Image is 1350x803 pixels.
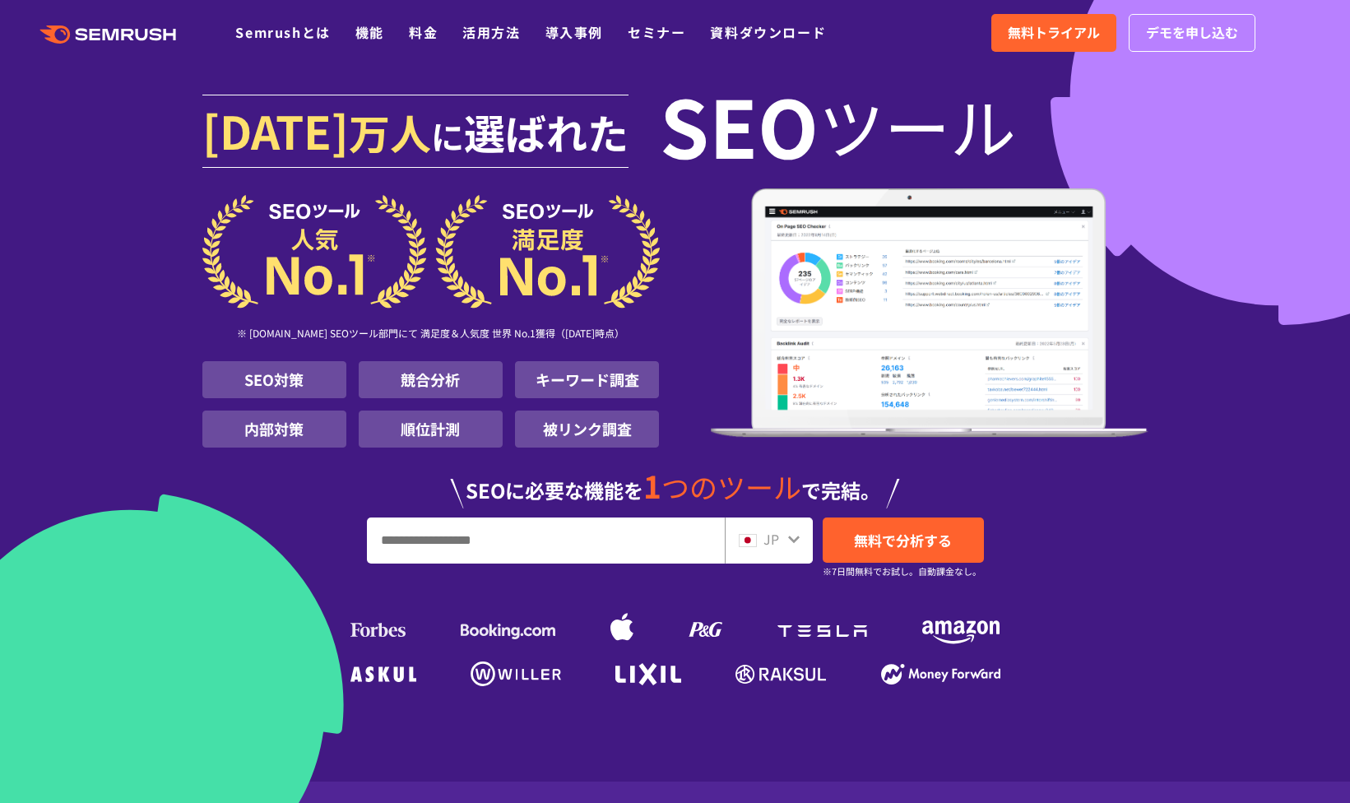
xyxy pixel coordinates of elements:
span: 万人 [349,102,431,161]
a: 導入事例 [545,22,603,42]
span: 選ばれた [464,102,629,161]
span: で完結。 [801,476,880,504]
span: ツール [819,92,1016,158]
a: セミナー [628,22,685,42]
a: 無料で分析する [823,518,984,563]
li: キーワード調査 [515,361,659,398]
div: SEOに必要な機能を [202,454,1148,508]
span: SEO [660,92,819,158]
li: 競合分析 [359,361,503,398]
small: ※7日間無料でお試し。自動課金なし。 [823,564,981,579]
a: 資料ダウンロード [710,22,826,42]
li: 順位計測 [359,411,503,448]
a: 無料トライアル [991,14,1116,52]
li: 内部対策 [202,411,346,448]
input: URL、キーワードを入力してください [368,518,724,563]
a: 料金 [409,22,438,42]
a: Semrushとは [235,22,330,42]
a: デモを申し込む [1129,14,1255,52]
span: JP [763,529,779,549]
span: デモを申し込む [1146,22,1238,44]
li: 被リンク調査 [515,411,659,448]
li: SEO対策 [202,361,346,398]
span: に [431,112,464,160]
span: 無料トライアル [1008,22,1100,44]
span: [DATE] [202,97,349,163]
span: つのツール [661,466,801,507]
a: 活用方法 [462,22,520,42]
span: 無料で分析する [854,530,952,550]
span: 1 [643,463,661,508]
a: 機能 [355,22,384,42]
div: ※ [DOMAIN_NAME] SEOツール部門にて 満足度＆人気度 世界 No.1獲得（[DATE]時点） [202,309,660,361]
